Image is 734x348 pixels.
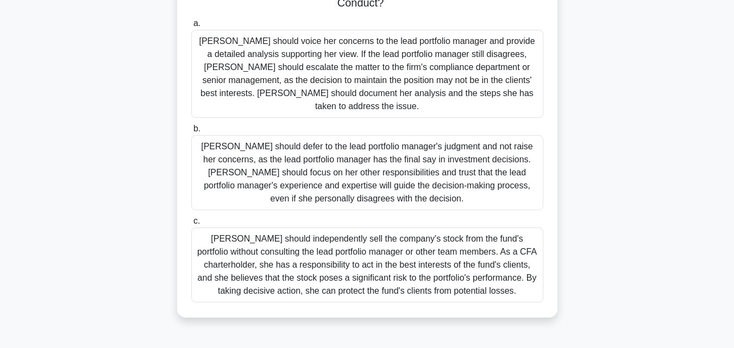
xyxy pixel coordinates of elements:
div: [PERSON_NAME] should independently sell the company's stock from the fund's portfolio without con... [191,227,543,302]
span: b. [193,124,200,133]
span: c. [193,216,200,225]
span: a. [193,18,200,28]
div: [PERSON_NAME] should defer to the lead portfolio manager's judgment and not raise her concerns, a... [191,135,543,210]
div: [PERSON_NAME] should voice her concerns to the lead portfolio manager and provide a detailed anal... [191,30,543,118]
